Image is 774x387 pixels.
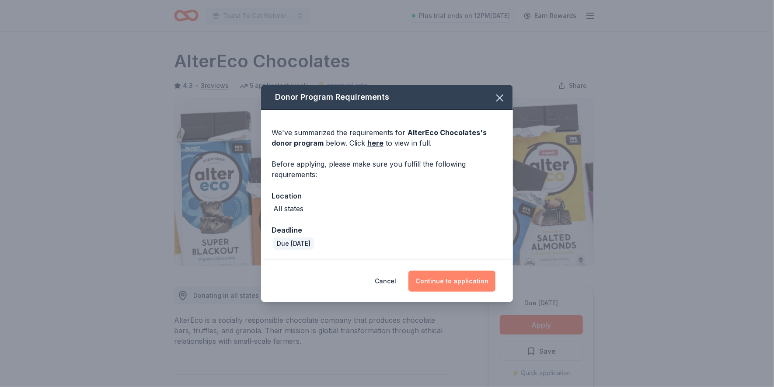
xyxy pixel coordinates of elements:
div: Deadline [272,224,502,236]
div: All states [273,203,303,214]
button: Cancel [375,271,396,292]
a: here [367,138,384,148]
div: Location [272,190,502,202]
div: We've summarized the requirements for below. Click to view in full. [272,127,502,148]
div: Donor Program Requirements [261,85,513,110]
button: Continue to application [408,271,495,292]
div: Before applying, please make sure you fulfill the following requirements: [272,159,502,180]
div: Due [DATE] [273,237,314,250]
